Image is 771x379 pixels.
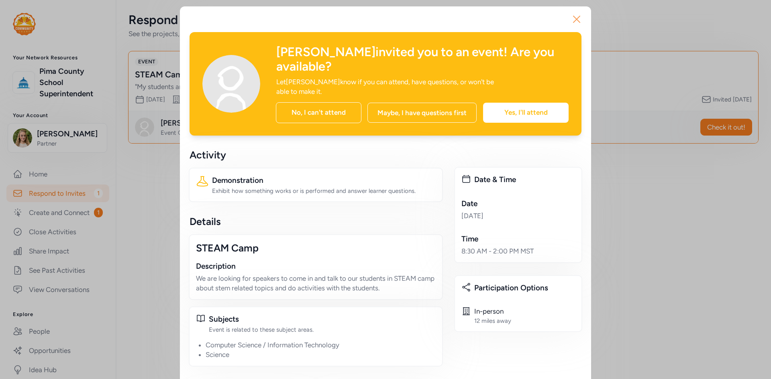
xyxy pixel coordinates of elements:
[196,261,436,272] div: Description
[461,198,575,209] div: Date
[483,103,569,123] div: Yes, I'll attend
[461,246,575,256] div: 8:30 AM - 2:00 PM MST
[206,340,436,350] li: Computer Science / Information Technology
[474,174,575,185] div: Date & Time
[461,233,575,245] div: Time
[190,148,442,161] div: Activity
[206,350,436,359] li: Science
[474,317,511,325] div: 12 miles away
[474,282,575,294] div: Participation Options
[276,45,569,74] div: [PERSON_NAME] invited you to an event! Are you available?
[202,55,260,113] img: Avatar
[276,102,361,123] div: No, I can't attend
[209,314,436,325] div: Subjects
[461,211,575,221] div: [DATE]
[196,241,436,254] div: STEAM Camp
[209,326,436,334] div: Event is related to these subject areas.
[474,306,511,316] div: In-person
[367,103,477,123] div: Maybe, I have questions first
[190,215,442,228] div: Details
[212,187,436,195] div: Exhibit how something works or is performed and answer learner questions.
[196,274,436,293] p: We are looking for speakers to come in and talk to our students in STEAM camp about stem related ...
[276,77,508,96] div: Let [PERSON_NAME] know if you can attend, have questions, or won't be able to make it.
[212,175,436,186] div: Demonstration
